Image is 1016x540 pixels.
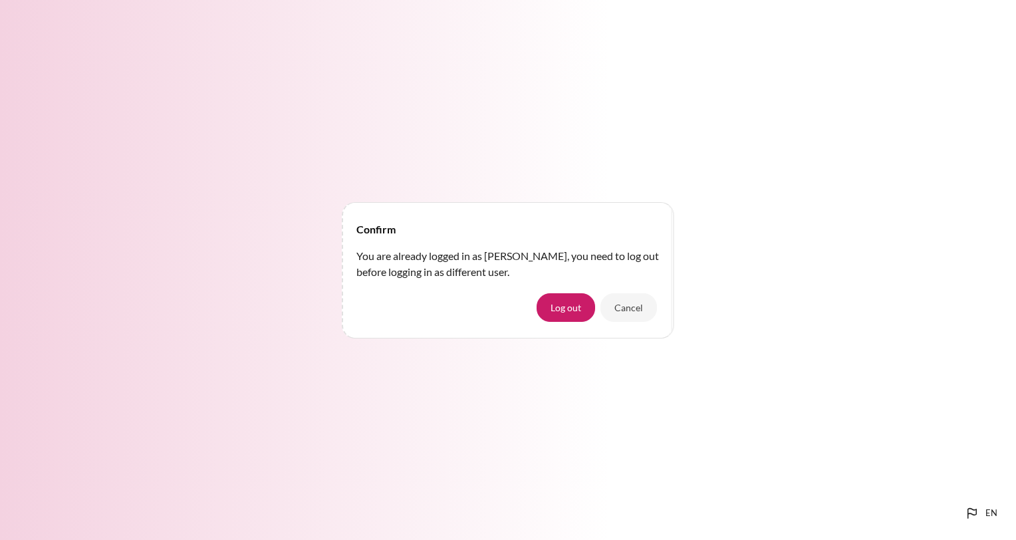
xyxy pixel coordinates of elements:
button: Cancel [600,293,657,321]
button: Languages [959,500,1003,527]
span: en [985,507,997,520]
p: You are already logged in as [PERSON_NAME], you need to log out before logging in as different user. [356,248,660,280]
h4: Confirm [356,221,396,237]
button: Log out [537,293,595,321]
